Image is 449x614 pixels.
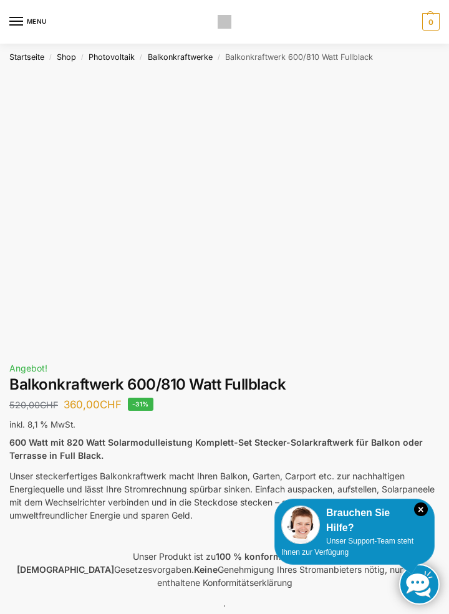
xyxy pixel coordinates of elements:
p: Unser Produkt ist zu Gesetzesvorgaben. Genehmigung Ihres Stromanbieters nötig, nur unsere enthalt... [9,550,440,589]
button: Menu [9,12,47,31]
span: / [135,52,147,62]
span: / [44,52,57,62]
span: CHF [100,398,122,411]
span: -31% [128,398,153,411]
a: Balkonkraftwerke [148,52,213,62]
a: Shop [57,52,76,62]
strong: 100 % konform mit den [DEMOGRAPHIC_DATA] [17,551,317,575]
span: 0 [422,13,440,31]
span: / [76,52,89,62]
i: Schließen [414,502,428,516]
strong: Keine [194,564,218,575]
a: Startseite [9,52,44,62]
span: Angebot! [9,363,47,373]
nav: Breadcrumb [9,44,440,70]
a: 0 [419,13,440,31]
img: Customer service [281,506,320,544]
h1: Balkonkraftwerk 600/810 Watt Fullblack [9,376,440,394]
p: Unser steckerfertiges Balkonkraftwerk macht Ihren Balkon, Garten, Carport etc. zur nachhaltigen E... [9,469,440,522]
img: Solaranlagen, Speicheranlagen und Energiesparprodukte [218,15,231,29]
bdi: 520,00 [9,400,58,410]
strong: 600 Watt mit 820 Watt Solarmodulleistung Komplett-Set Stecker-Solarkraftwerk für Balkon oder Terr... [9,437,423,461]
p: . [9,597,440,610]
span: / [213,52,225,62]
bdi: 360,00 [64,398,122,411]
nav: Cart contents [419,13,440,31]
span: Unser Support-Team steht Ihnen zur Verfügung [281,537,413,557]
span: CHF [40,400,58,410]
span: inkl. 8,1 % MwSt. [9,420,75,429]
a: Photovoltaik [89,52,135,62]
div: Brauchen Sie Hilfe? [281,506,428,535]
